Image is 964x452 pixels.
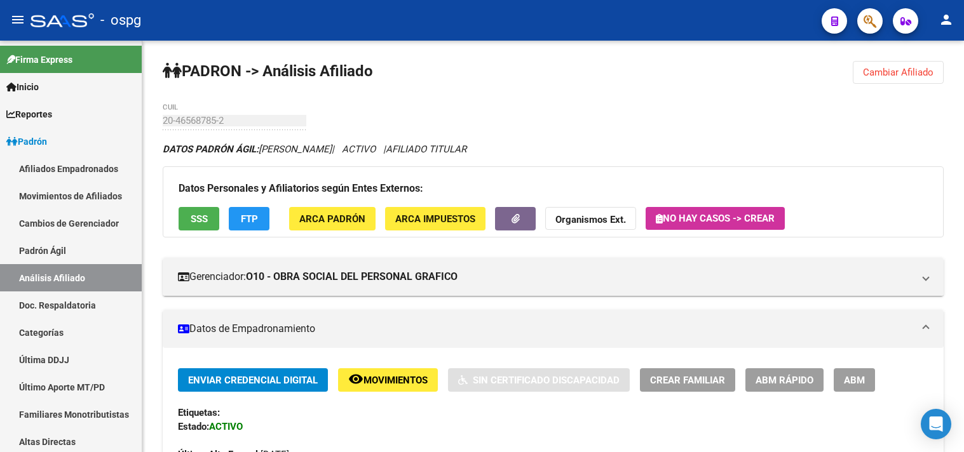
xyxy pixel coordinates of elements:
strong: PADRON -> Análisis Afiliado [163,62,373,80]
span: AFILIADO TITULAR [386,143,466,155]
strong: O10 - OBRA SOCIAL DEL PERSONAL GRAFICO [246,270,458,284]
button: Movimientos [338,368,438,392]
span: ARCA Impuestos [395,213,475,225]
span: Padrón [6,135,47,149]
mat-panel-title: Gerenciador: [178,270,913,284]
strong: ACTIVO [209,421,243,432]
strong: Etiquetas: [178,407,220,418]
span: FTP [241,213,258,225]
mat-icon: remove_red_eye [348,371,363,387]
span: Inicio [6,80,39,94]
button: ARCA Padrón [289,207,376,230]
mat-expansion-panel-header: Datos de Empadronamiento [163,310,944,348]
span: Firma Express [6,53,72,67]
span: Reportes [6,107,52,121]
button: Enviar Credencial Digital [178,368,328,392]
button: No hay casos -> Crear [646,207,785,230]
div: Open Intercom Messenger [921,409,951,439]
span: [PERSON_NAME] [163,143,332,155]
span: SSS [191,213,208,225]
strong: DATOS PADRÓN ÁGIL: [163,143,259,155]
button: Cambiar Afiliado [853,61,944,84]
button: ABM Rápido [745,368,824,392]
button: ABM [834,368,875,392]
h3: Datos Personales y Afiliatorios según Entes Externos: [179,180,928,197]
button: Sin Certificado Discapacidad [448,368,630,392]
span: Enviar Credencial Digital [188,375,318,386]
strong: Estado: [178,421,209,432]
span: ABM Rápido [756,375,813,386]
button: ARCA Impuestos [385,207,485,230]
button: Crear Familiar [640,368,735,392]
button: Organismos Ext. [545,207,636,230]
span: Movimientos [363,375,428,386]
button: FTP [229,207,269,230]
span: ARCA Padrón [299,213,365,225]
mat-icon: menu [10,12,25,27]
span: - ospg [100,6,141,34]
span: No hay casos -> Crear [656,213,775,224]
mat-expansion-panel-header: Gerenciador:O10 - OBRA SOCIAL DEL PERSONAL GRAFICO [163,258,944,296]
strong: Organismos Ext. [555,214,626,225]
i: | ACTIVO | [163,143,466,155]
span: Cambiar Afiliado [863,67,933,78]
span: Crear Familiar [650,375,725,386]
mat-panel-title: Datos de Empadronamiento [178,322,913,336]
span: Sin Certificado Discapacidad [473,375,620,386]
span: ABM [844,375,865,386]
mat-icon: person [939,12,954,27]
button: SSS [179,207,219,230]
